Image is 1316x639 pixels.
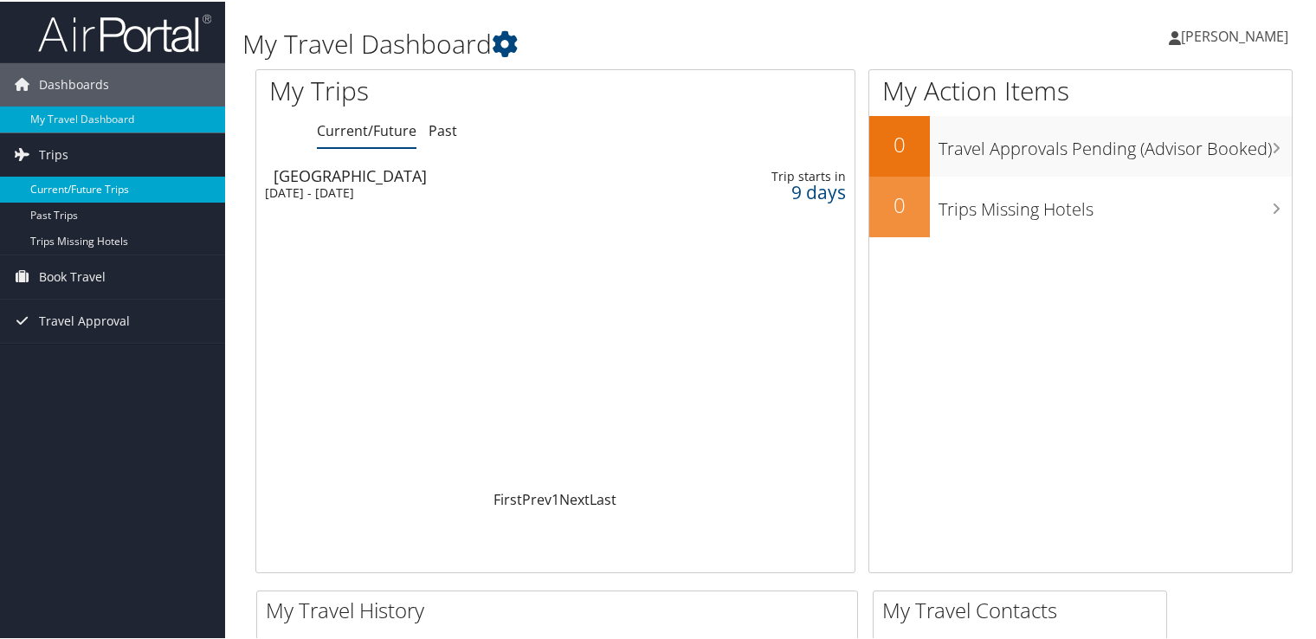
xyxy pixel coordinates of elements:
span: [PERSON_NAME] [1181,25,1288,44]
div: [DATE] - [DATE] [265,184,653,199]
a: Prev [522,488,552,507]
h1: My Travel Dashboard [242,24,952,61]
span: Travel Approval [39,298,130,341]
a: 0Trips Missing Hotels [869,175,1292,236]
h2: 0 [869,128,930,158]
a: Past [429,119,457,139]
a: Last [590,488,616,507]
img: airportal-logo.png [38,11,211,52]
h1: My Trips [269,71,592,107]
a: Next [559,488,590,507]
h2: My Travel History [266,594,857,623]
a: 0Travel Approvals Pending (Advisor Booked) [869,114,1292,175]
h3: Trips Missing Hotels [939,187,1292,220]
div: Trip starts in [720,167,846,183]
a: Current/Future [317,119,416,139]
h3: Travel Approvals Pending (Advisor Booked) [939,126,1292,159]
span: Book Travel [39,254,106,297]
div: 9 days [720,183,846,198]
a: [PERSON_NAME] [1169,9,1306,61]
h2: 0 [869,189,930,218]
a: First [493,488,522,507]
span: Trips [39,132,68,175]
a: 1 [552,488,559,507]
span: Dashboards [39,61,109,105]
h2: My Travel Contacts [882,594,1166,623]
h1: My Action Items [869,71,1292,107]
div: [GEOGRAPHIC_DATA] [274,166,661,182]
